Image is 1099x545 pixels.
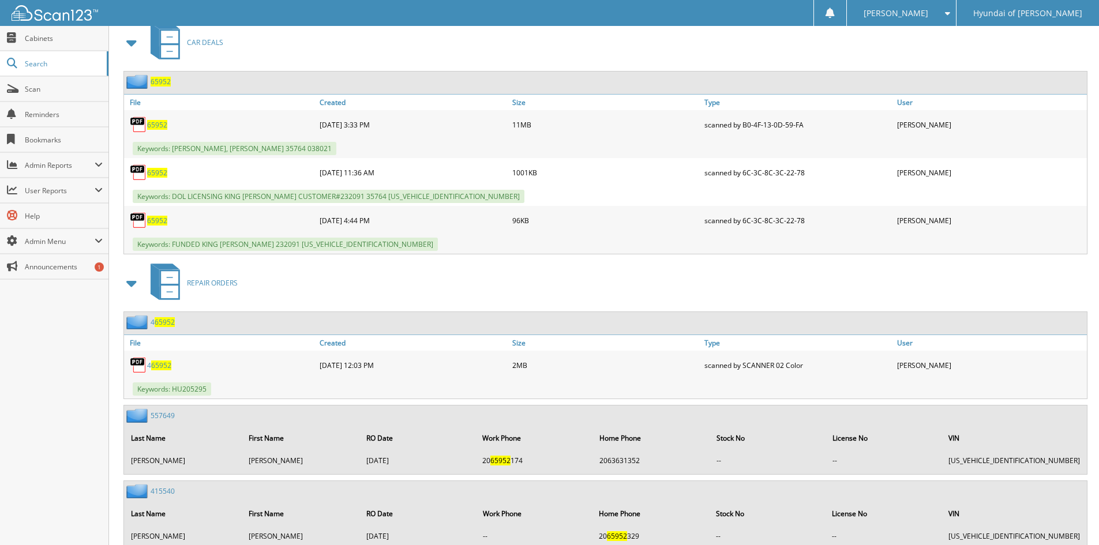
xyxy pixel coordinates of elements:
a: Size [509,335,702,351]
div: [PERSON_NAME] [894,354,1087,377]
a: Created [317,95,509,110]
a: User [894,335,1087,351]
span: REPAIR ORDERS [187,278,238,288]
th: Home Phone [594,426,710,450]
a: 65952 [147,120,167,130]
div: scanned by B0-4F-13-0D-59-FA [702,113,894,136]
th: Work Phone [477,426,592,450]
span: Hyundai of [PERSON_NAME] [973,10,1082,17]
td: [US_VEHICLE_IDENTIFICATION_NUMBER] [943,451,1086,470]
img: PDF.png [130,116,147,133]
a: Size [509,95,702,110]
span: Search [25,59,101,69]
th: First Name [243,502,359,525]
div: [PERSON_NAME] [894,161,1087,184]
th: License No [826,502,942,525]
a: Type [702,95,894,110]
div: scanned by 6C-3C-8C-3C-22-78 [702,161,894,184]
div: scanned by 6C-3C-8C-3C-22-78 [702,209,894,232]
span: CAR DEALS [187,37,223,47]
span: Scan [25,84,103,94]
th: VIN [943,502,1086,525]
a: 65952 [147,168,167,178]
div: 1001KB [509,161,702,184]
img: folder2.png [126,484,151,498]
a: CAR DEALS [144,20,223,65]
th: Work Phone [477,502,592,525]
img: PDF.png [130,212,147,229]
span: Keywords: FUNDED KING [PERSON_NAME] 232091 [US_VEHICLE_IDENTIFICATION_NUMBER] [133,238,438,251]
td: 20 174 [477,451,592,470]
div: 2MB [509,354,702,377]
a: 65952 [147,216,167,225]
img: PDF.png [130,356,147,374]
div: [PERSON_NAME] [894,113,1087,136]
div: [DATE] 4:44 PM [317,209,509,232]
td: -- [711,451,826,470]
span: Reminders [25,110,103,119]
div: 96KB [509,209,702,232]
span: [PERSON_NAME] [864,10,928,17]
th: Stock No [710,502,825,525]
div: [DATE] 3:33 PM [317,113,509,136]
a: User [894,95,1087,110]
span: 65952 [155,317,175,327]
th: RO Date [361,426,475,450]
td: 2063631352 [594,451,710,470]
div: 1 [95,262,104,272]
th: Last Name [125,426,242,450]
img: folder2.png [126,315,151,329]
a: REPAIR ORDERS [144,260,238,306]
div: scanned by SCANNER 02 Color [702,354,894,377]
th: VIN [943,426,1086,450]
a: File [124,95,317,110]
span: Cabinets [25,33,103,43]
a: Type [702,335,894,351]
a: 557649 [151,411,175,420]
span: Keywords: HU205295 [133,382,211,396]
a: 415540 [151,486,175,496]
span: 65952 [607,531,627,541]
span: Announcements [25,262,103,272]
div: [DATE] 11:36 AM [317,161,509,184]
img: scan123-logo-white.svg [12,5,98,21]
span: User Reports [25,186,95,196]
th: First Name [243,426,359,450]
span: Help [25,211,103,221]
th: Stock No [711,426,826,450]
td: -- [827,451,942,470]
span: Admin Reports [25,160,95,170]
th: License No [827,426,942,450]
div: [PERSON_NAME] [894,209,1087,232]
div: [DATE] 12:03 PM [317,354,509,377]
span: 65952 [490,456,511,465]
th: Last Name [125,502,242,525]
td: [PERSON_NAME] [125,451,242,470]
th: RO Date [361,502,476,525]
img: folder2.png [126,408,151,423]
img: PDF.png [130,164,147,181]
span: Keywords: [PERSON_NAME], [PERSON_NAME] 35764 038021 [133,142,336,155]
a: 65952 [151,77,171,87]
span: 65952 [151,360,171,370]
img: folder2.png [126,74,151,89]
span: Admin Menu [25,236,95,246]
a: Created [317,335,509,351]
span: Bookmarks [25,135,103,145]
a: File [124,335,317,351]
a: 465952 [151,317,175,327]
div: 11MB [509,113,702,136]
a: 465952 [147,360,171,370]
td: [PERSON_NAME] [243,451,359,470]
span: Keywords: DOL LICENSING KING [PERSON_NAME] CUSTOMER#232091 35764 [US_VEHICLE_IDENTIFICATION_NUMBER] [133,190,524,203]
th: Home Phone [593,502,709,525]
td: [DATE] [361,451,475,470]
